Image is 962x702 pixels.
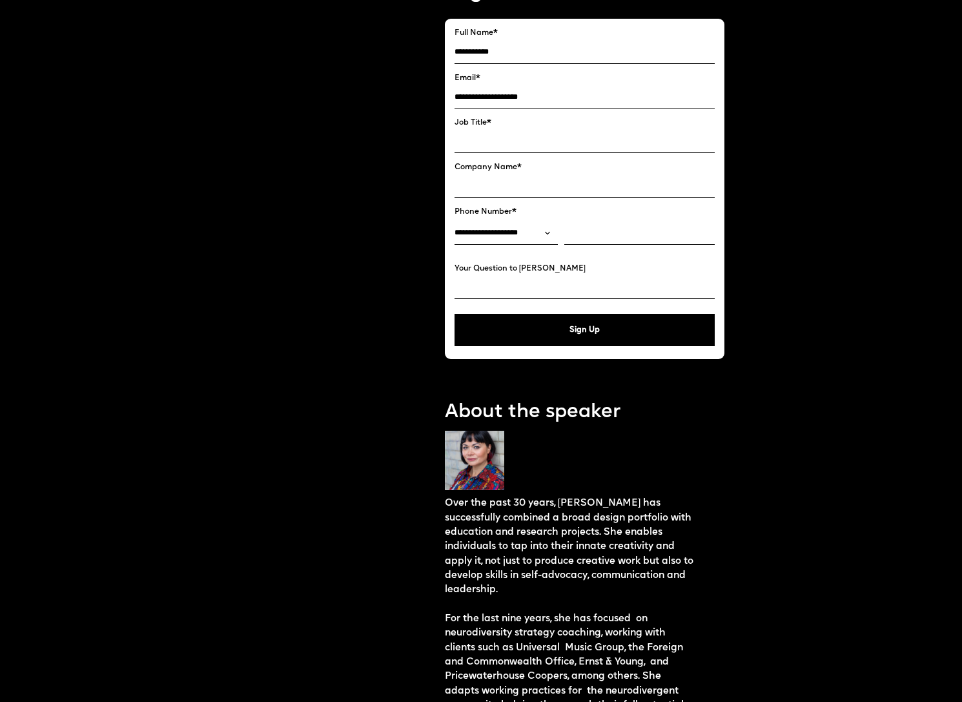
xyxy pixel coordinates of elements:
[455,28,715,37] label: Full Name
[455,118,715,127] label: Job Title
[455,74,715,83] label: Email
[445,399,724,426] p: About the speaker
[455,163,715,172] label: Company Name
[455,264,715,273] label: Your Question to [PERSON_NAME]
[455,207,715,216] label: Phone Number
[455,314,715,346] button: Sign Up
